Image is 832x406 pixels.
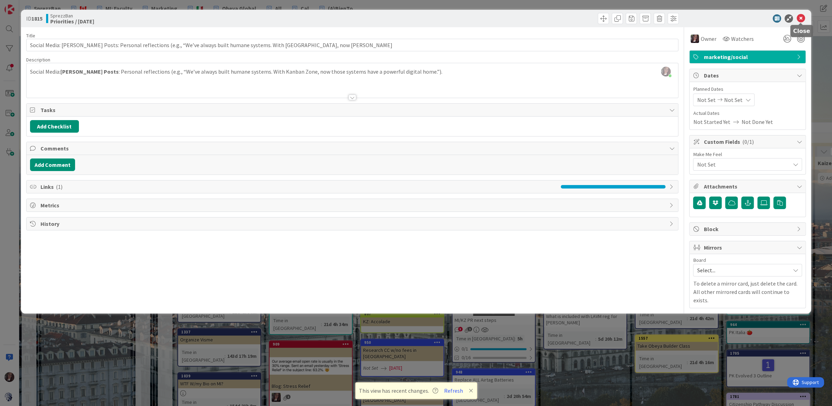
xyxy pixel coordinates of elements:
img: WIonnMY7p3XofgUWOABbbE3lo9ZeZucQ.jpg [661,67,671,76]
button: Refresh [442,386,465,395]
p: Social Media: : Personal reflections (e.g., “We’ve always built humane systems. With Kanban Zone,... [30,68,675,76]
span: SprezzBan [50,13,94,19]
b: 1815 [31,15,43,22]
span: ID [26,14,43,23]
span: Dates [704,71,793,80]
span: This view has recent changes. [359,386,438,395]
span: Not Set [697,96,715,104]
span: Description [26,57,50,63]
span: Not Set [697,160,786,169]
span: Mirrors [704,243,793,252]
span: Actual Dates [693,110,802,117]
span: Support [15,1,32,9]
span: Block [704,225,793,233]
button: Add Comment [30,158,75,171]
span: Owner [700,35,716,43]
b: Priorities / [DATE] [50,19,94,24]
span: Board [693,258,706,263]
strong: [PERSON_NAME] Posts [60,68,119,75]
span: Not Done Yet [741,118,773,126]
span: Watchers [731,35,753,43]
span: Comments [41,144,666,153]
span: Not Set [724,96,742,104]
span: Attachments [704,182,793,191]
div: Make Me Feel [693,152,802,157]
span: Metrics [41,201,666,209]
span: Tasks [41,106,666,114]
span: Planned Dates [693,86,802,93]
input: type card name here... [26,39,679,51]
span: ( 1 ) [56,183,62,190]
button: Add Checklist [30,120,79,133]
span: Not Started Yet [693,118,730,126]
p: To delete a mirror card, just delete the card. All other mirrored cards will continue to exists. [693,279,802,304]
img: TD [691,35,699,43]
span: ( 0/1 ) [742,138,753,145]
span: History [41,220,666,228]
span: Links [41,183,558,191]
label: Title [26,32,35,39]
span: Select... [697,265,786,275]
span: Custom Fields [704,138,793,146]
span: marketing/social [704,53,793,61]
h5: Close [793,28,810,34]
